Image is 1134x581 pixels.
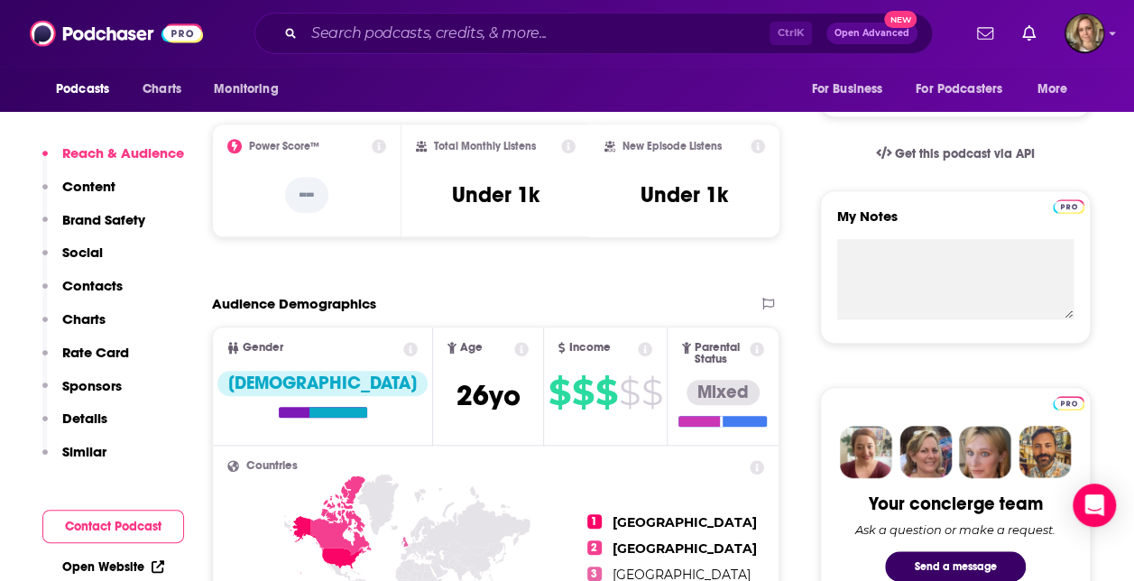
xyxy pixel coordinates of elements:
span: 3 [587,567,602,581]
button: Charts [42,310,106,344]
span: More [1037,77,1068,102]
a: Open Website [62,559,164,575]
button: Contacts [42,277,123,310]
button: Social [42,244,103,277]
span: Income [568,342,610,354]
span: Countries [246,460,298,472]
span: Parental Status [695,342,746,365]
p: Rate Card [62,344,129,361]
p: Similar [62,443,106,460]
button: Brand Safety [42,211,145,244]
h3: Under 1k [452,181,539,208]
button: open menu [43,72,133,106]
button: Show profile menu [1065,14,1104,53]
span: $ [619,378,640,407]
a: Show notifications dropdown [970,18,1000,49]
span: $ [595,378,617,407]
img: Barbara Profile [899,426,952,478]
span: Logged in as Lauren.Russo [1065,14,1104,53]
span: [GEOGRAPHIC_DATA] [613,514,757,530]
button: Sponsors [42,377,122,410]
img: User Profile [1065,14,1104,53]
div: Your concierge team [869,493,1043,515]
div: Open Intercom Messenger [1073,484,1116,527]
a: Get this podcast via API [862,132,1049,176]
div: Ask a question or make a request. [855,522,1056,537]
img: Podchaser Pro [1053,396,1084,410]
img: Jon Profile [1019,426,1071,478]
button: Rate Card [42,344,129,377]
span: For Podcasters [916,77,1002,102]
p: Contacts [62,277,123,294]
button: Reach & Audience [42,144,184,178]
div: [DEMOGRAPHIC_DATA] [217,371,428,396]
span: Open Advanced [834,29,909,38]
button: open menu [1025,72,1091,106]
button: Open AdvancedNew [826,23,917,44]
span: Monitoring [214,77,278,102]
p: Content [62,178,115,195]
a: Pro website [1053,393,1084,410]
p: -- [285,177,328,213]
span: $ [549,378,570,407]
h2: Power Score™ [249,140,319,152]
span: 26 yo [456,378,521,413]
h2: Total Monthly Listens [434,140,536,152]
span: Podcasts [56,77,109,102]
p: Reach & Audience [62,144,184,161]
button: Similar [42,443,106,476]
img: Podchaser Pro [1053,199,1084,214]
button: Content [42,178,115,211]
span: $ [641,378,662,407]
img: Podchaser - Follow, Share and Rate Podcasts [30,16,203,51]
span: Gender [243,342,283,354]
span: For Business [811,77,882,102]
span: [GEOGRAPHIC_DATA] [613,540,757,557]
input: Search podcasts, credits, & more... [304,19,770,48]
span: Age [460,342,483,354]
span: $ [572,378,594,407]
div: Mixed [687,380,760,405]
h2: New Episode Listens [622,140,722,152]
div: Search podcasts, credits, & more... [254,13,933,54]
span: 1 [587,514,602,529]
p: Brand Safety [62,211,145,228]
p: Charts [62,310,106,327]
label: My Notes [837,207,1074,239]
a: Charts [131,72,192,106]
img: Jules Profile [959,426,1011,478]
h3: Under 1k [641,181,728,208]
button: Details [42,410,107,443]
button: Contact Podcast [42,510,184,543]
button: open menu [798,72,905,106]
span: Ctrl K [770,22,812,45]
span: Get this podcast via API [895,146,1035,161]
button: open menu [904,72,1028,106]
span: Charts [143,77,181,102]
p: Details [62,410,107,427]
img: Sydney Profile [840,426,892,478]
p: Social [62,244,103,261]
p: Sponsors [62,377,122,394]
span: New [884,11,917,28]
a: Pro website [1053,197,1084,214]
button: open menu [201,72,301,106]
a: Show notifications dropdown [1015,18,1043,49]
h2: Audience Demographics [212,295,376,312]
span: 2 [587,540,602,555]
